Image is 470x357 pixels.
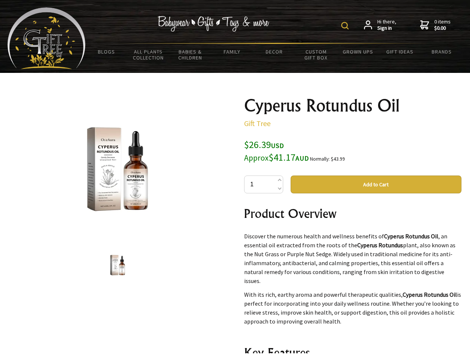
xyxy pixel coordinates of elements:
[244,119,271,128] a: Gift Tree
[420,19,451,32] a: 0 items$0.00
[211,44,253,59] a: Family
[421,44,463,59] a: Brands
[310,156,345,162] small: Normally: $43.99
[379,44,421,59] a: Gift Ideas
[60,111,176,227] img: Cyperus Rotundus Oil
[7,7,86,69] img: Babyware - Gifts - Toys and more...
[384,232,438,240] strong: Cyperus Rotundus Oil
[434,18,451,32] span: 0 items
[434,25,451,32] strong: $0.00
[244,290,461,326] p: With its rich, earthy aroma and powerful therapeutic qualities, is perfect for incorporating into...
[253,44,295,59] a: Decor
[86,44,128,59] a: BLOGS
[128,44,170,65] a: All Plants Collection
[291,176,461,193] button: Add to Cart
[295,154,309,163] span: AUD
[244,138,309,163] span: $26.39 $41.17
[377,25,396,32] strong: Sign in
[377,19,396,32] span: Hi there,
[295,44,337,65] a: Custom Gift Box
[271,141,284,150] span: USD
[364,19,396,32] a: Hi there,Sign in
[244,97,461,115] h1: Cyperus Rotundus Oil
[169,44,211,65] a: Babies & Children
[244,205,461,222] h2: Product Overview
[103,251,132,279] img: Cyperus Rotundus Oil
[337,44,379,59] a: Grown Ups
[341,22,349,29] img: product search
[403,291,457,298] strong: Cyperus Rotundus Oil
[244,153,269,163] small: Approx
[244,232,461,285] p: Discover the numerous health and wellness benefits of , an essential oil extracted from the roots...
[158,16,269,32] img: Babywear - Gifts - Toys & more
[357,241,403,249] strong: Cyperus Rotundus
